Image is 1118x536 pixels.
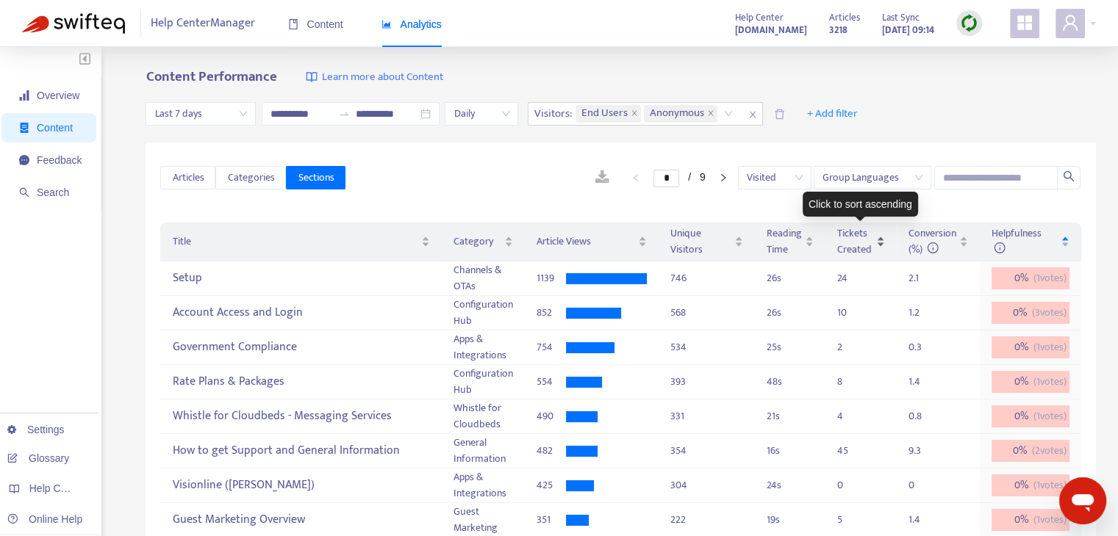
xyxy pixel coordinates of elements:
[670,512,742,528] div: 222
[442,434,525,468] td: General Information
[837,374,867,390] div: 8
[992,440,1069,462] div: 0 %
[767,477,814,493] div: 24 s
[807,105,858,123] span: + Add filter
[707,109,714,118] span: close
[659,222,754,261] th: Unique Visitors
[1016,14,1033,32] span: appstore
[454,233,501,250] span: Category
[298,170,334,186] span: Sections
[719,173,728,182] span: right
[650,105,704,123] span: Anonymous
[215,166,286,189] button: Categories
[909,477,938,493] div: 0
[321,69,442,86] span: Learn more about Content
[837,225,873,258] span: Tickets Created
[29,482,90,494] span: Help Centers
[37,90,79,101] span: Overview
[172,370,430,394] div: Rate Plans & Packages
[767,270,814,286] div: 26 s
[442,399,525,434] td: Whistle for Cloudbeds
[712,169,735,186] button: right
[442,261,525,296] td: Channels & OTAs
[528,103,574,125] span: Visitors :
[837,512,867,528] div: 5
[670,443,742,459] div: 354
[146,65,276,88] b: Content Performance
[576,105,641,123] span: End Users
[537,374,566,390] div: 554
[653,169,706,186] li: 1/9
[442,330,525,365] td: Apps & Integrations
[22,13,125,34] img: Swifteq
[172,474,430,498] div: Visionline ([PERSON_NAME])
[823,167,922,189] span: Group Languages
[992,509,1069,531] div: 0 %
[7,452,69,464] a: Glossary
[670,225,731,258] span: Unique Visitors
[442,468,525,503] td: Apps & Integrations
[1032,305,1067,321] span: ( 3 votes)
[172,508,430,532] div: Guest Marketing Overview
[442,365,525,399] td: Configuration Hub
[829,22,848,38] strong: 3218
[1033,339,1067,355] span: ( 1 votes)
[1033,374,1067,390] span: ( 1 votes)
[288,18,343,30] span: Content
[537,270,566,286] div: 1139
[712,169,735,186] li: Next Page
[525,222,659,261] th: Article Views
[992,405,1069,427] div: 0 %
[537,512,566,528] div: 351
[154,103,247,125] span: Last 7 days
[581,105,628,123] span: End Users
[670,477,742,493] div: 304
[442,222,525,261] th: Category
[172,439,430,463] div: How to get Support and General Information
[306,69,442,86] a: Learn more about Content
[767,512,814,528] div: 19 s
[670,305,742,321] div: 568
[767,305,814,321] div: 26 s
[825,222,897,261] th: Tickets Created
[882,22,934,38] strong: [DATE] 09:14
[909,443,938,459] div: 9.3
[37,186,69,198] span: Search
[767,374,814,390] div: 48 s
[631,173,640,182] span: left
[624,169,648,186] button: left
[670,374,742,390] div: 393
[537,443,566,459] div: 482
[960,14,978,32] img: sync.dc5367851b00ba804db3.png
[909,374,938,390] div: 1.4
[286,166,345,189] button: Sections
[909,270,938,286] div: 2.1
[992,267,1069,289] div: 0 %
[829,10,860,26] span: Articles
[537,339,566,355] div: 754
[1032,443,1067,459] span: ( 2 votes)
[7,424,65,435] a: Settings
[454,103,509,125] span: Daily
[537,305,566,321] div: 852
[767,339,814,355] div: 25 s
[747,167,803,189] span: Visited
[909,408,938,424] div: 0.8
[19,123,29,133] span: container
[803,192,918,217] div: Click to sort ascending
[631,109,638,118] span: close
[670,408,742,424] div: 331
[755,222,825,261] th: Reading Time
[306,71,318,83] img: image-link
[909,339,938,355] div: 0.3
[670,270,742,286] div: 746
[743,106,762,123] span: close
[882,10,920,26] span: Last Sync
[909,225,956,258] span: Conversion (%)
[338,108,350,120] span: to
[442,296,525,330] td: Configuration Hub
[992,336,1069,358] div: 0 %
[537,477,566,493] div: 425
[172,405,430,429] div: Whistle for Cloudbeds - Messaging Services
[19,90,29,101] span: signal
